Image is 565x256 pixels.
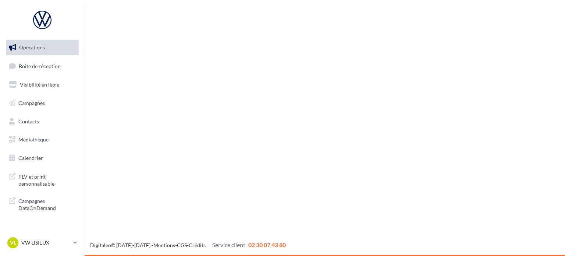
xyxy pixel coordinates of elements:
[18,118,39,124] span: Contacts
[18,136,49,143] span: Médiathèque
[18,172,76,187] span: PLV et print personnalisable
[19,44,45,50] span: Opérations
[153,242,175,248] a: Mentions
[4,40,80,55] a: Opérations
[4,169,80,190] a: PLV et print personnalisable
[4,150,80,166] a: Calendrier
[4,77,80,92] a: Visibilité en ligne
[90,242,286,248] span: © [DATE]-[DATE] - - -
[90,242,111,248] a: Digitaleo
[4,58,80,74] a: Boîte de réception
[189,242,206,248] a: Crédits
[19,63,61,69] span: Boîte de réception
[18,196,76,212] span: Campagnes DataOnDemand
[4,193,80,215] a: Campagnes DataOnDemand
[4,132,80,147] a: Médiathèque
[248,241,286,248] span: 02 30 07 43 80
[18,155,43,161] span: Calendrier
[212,241,245,248] span: Service client
[21,239,70,246] p: VW LISIEUX
[177,242,187,248] a: CGS
[18,100,45,106] span: Campagnes
[4,95,80,111] a: Campagnes
[6,236,79,250] a: VL VW LISIEUX
[20,81,59,88] span: Visibilité en ligne
[4,114,80,129] a: Contacts
[10,239,16,246] span: VL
